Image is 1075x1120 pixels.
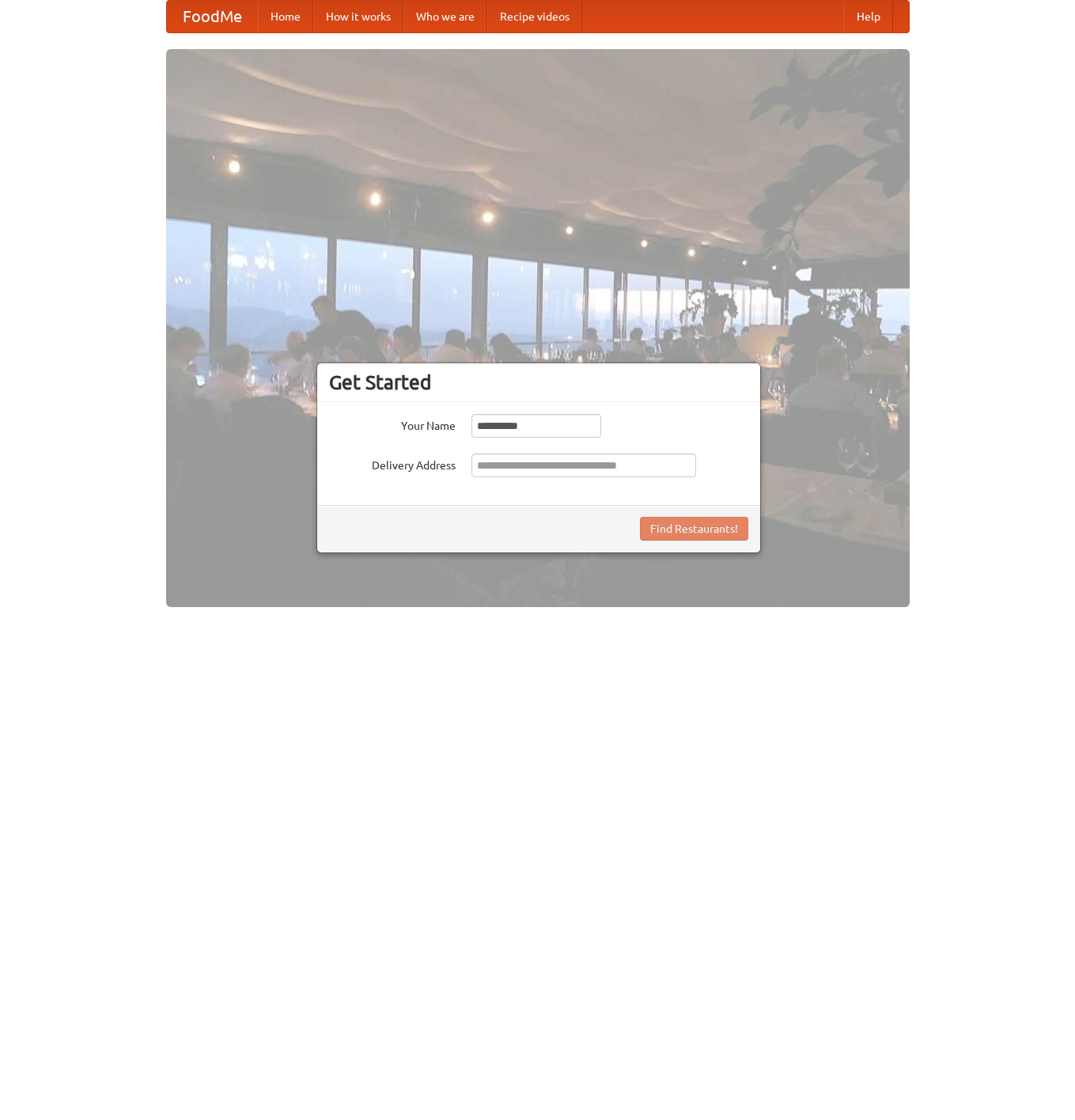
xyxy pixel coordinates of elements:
[258,1,313,32] a: Home
[329,414,456,434] label: Your Name
[640,517,748,541] button: Find Restaurants!
[329,370,748,394] h3: Get Started
[403,1,487,32] a: Who we are
[313,1,403,32] a: How it works
[167,1,258,32] a: FoodMe
[487,1,582,32] a: Recipe videos
[844,1,893,32] a: Help
[329,454,456,473] label: Delivery Address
